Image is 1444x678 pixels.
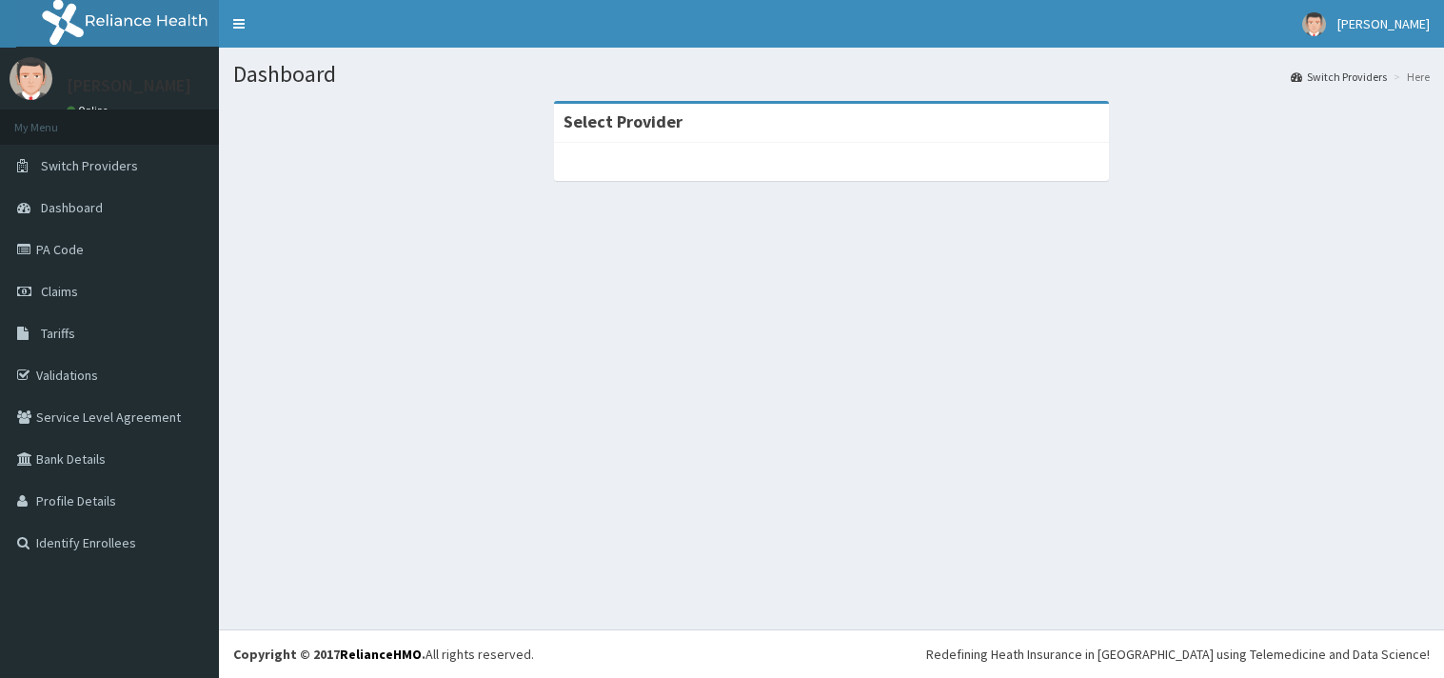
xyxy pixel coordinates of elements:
[41,157,138,174] span: Switch Providers
[219,629,1444,678] footer: All rights reserved.
[233,62,1430,87] h1: Dashboard
[1389,69,1430,85] li: Here
[10,57,52,100] img: User Image
[67,77,191,94] p: [PERSON_NAME]
[41,283,78,300] span: Claims
[41,199,103,216] span: Dashboard
[41,325,75,342] span: Tariffs
[1337,15,1430,32] span: [PERSON_NAME]
[1302,12,1326,36] img: User Image
[233,646,425,663] strong: Copyright © 2017 .
[564,110,682,132] strong: Select Provider
[340,646,422,663] a: RelianceHMO
[926,645,1430,664] div: Redefining Heath Insurance in [GEOGRAPHIC_DATA] using Telemedicine and Data Science!
[1291,69,1387,85] a: Switch Providers
[67,104,112,117] a: Online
